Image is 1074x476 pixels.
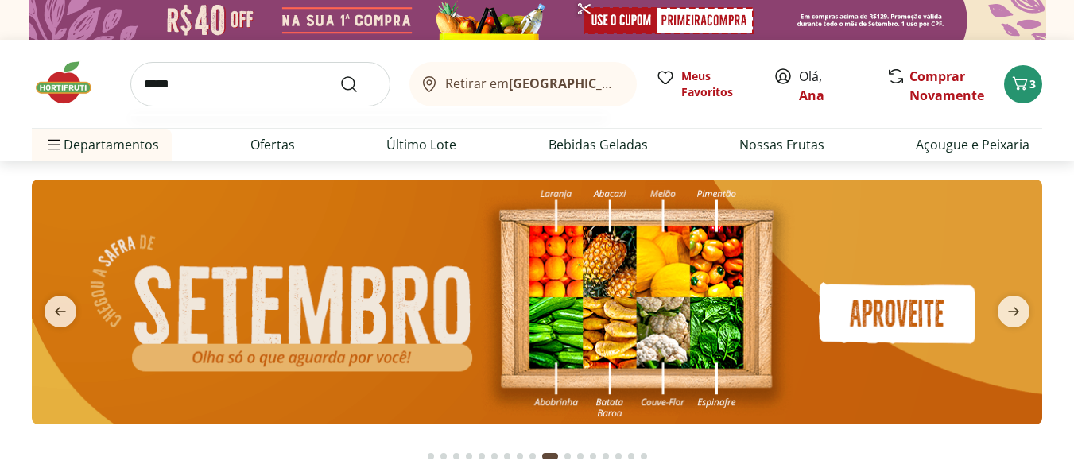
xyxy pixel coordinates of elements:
button: Go to page 14 from fs-carousel [599,437,612,475]
button: Go to page 1 from fs-carousel [425,437,437,475]
span: Olá, [799,67,870,105]
span: 3 [1029,76,1036,91]
button: Current page from fs-carousel [539,437,561,475]
button: Go to page 3 from fs-carousel [450,437,463,475]
button: next [985,296,1042,327]
b: [GEOGRAPHIC_DATA]/[GEOGRAPHIC_DATA] [509,75,777,92]
img: Hortifruti [32,59,111,106]
button: Go to page 15 from fs-carousel [612,437,625,475]
button: Retirar em[GEOGRAPHIC_DATA]/[GEOGRAPHIC_DATA] [409,62,637,106]
button: previous [32,296,89,327]
span: Retirar em [445,76,621,91]
span: Meus Favoritos [681,68,754,100]
button: Go to page 5 from fs-carousel [475,437,488,475]
button: Go to page 16 from fs-carousel [625,437,638,475]
a: Ofertas [250,135,295,154]
button: Carrinho [1004,65,1042,103]
button: Go to page 4 from fs-carousel [463,437,475,475]
img: SAFRA [32,180,1042,424]
button: Go to page 9 from fs-carousel [526,437,539,475]
a: Meus Favoritos [656,68,754,100]
button: Go to page 17 from fs-carousel [638,437,650,475]
input: search [130,62,390,106]
button: Go to page 12 from fs-carousel [574,437,587,475]
a: Nossas Frutas [739,135,824,154]
button: Go to page 2 from fs-carousel [437,437,450,475]
span: Departamentos [45,126,159,164]
button: Submit Search [339,75,378,94]
a: Açougue e Peixaria [916,135,1029,154]
button: Go to page 7 from fs-carousel [501,437,514,475]
a: Comprar Novamente [909,68,984,104]
a: Bebidas Geladas [549,135,648,154]
button: Menu [45,126,64,164]
button: Go to page 13 from fs-carousel [587,437,599,475]
button: Go to page 11 from fs-carousel [561,437,574,475]
a: Último Lote [386,135,456,154]
a: Ana [799,87,824,104]
button: Go to page 6 from fs-carousel [488,437,501,475]
button: Go to page 8 from fs-carousel [514,437,526,475]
